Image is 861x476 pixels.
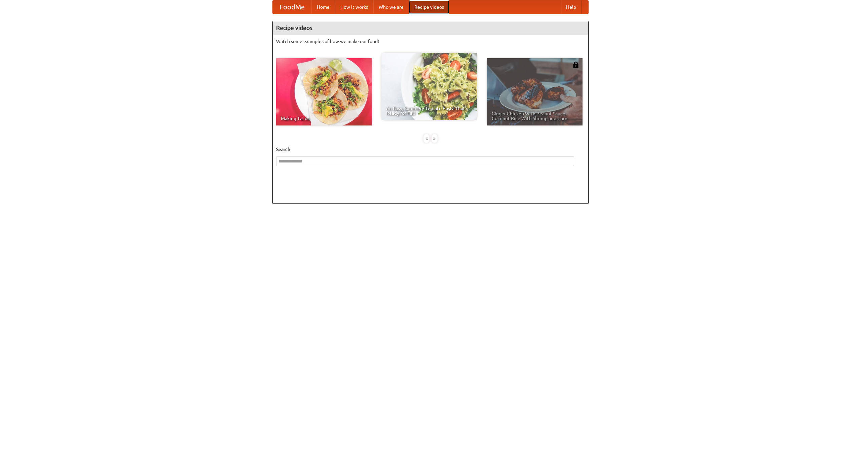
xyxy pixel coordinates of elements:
a: Help [561,0,582,14]
h5: Search [276,146,585,153]
p: Watch some examples of how we make our food! [276,38,585,45]
a: Recipe videos [409,0,449,14]
a: Home [311,0,335,14]
a: An Easy, Summery Tomato Pasta That's Ready for Fall [381,53,477,120]
span: Making Tacos [281,116,367,121]
a: FoodMe [273,0,311,14]
span: An Easy, Summery Tomato Pasta That's Ready for Fall [386,106,472,115]
div: « [423,134,429,143]
a: Making Tacos [276,58,372,125]
a: Who we are [373,0,409,14]
h4: Recipe videos [273,21,588,35]
img: 483408.png [572,62,579,68]
a: How it works [335,0,373,14]
div: » [432,134,438,143]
